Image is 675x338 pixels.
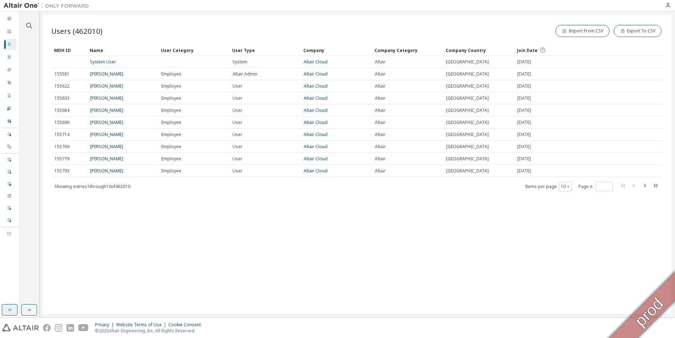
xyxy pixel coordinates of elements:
[161,83,181,89] span: Employee
[54,45,84,56] div: MDH ID
[446,144,489,150] span: [GEOGRAPHIC_DATA]
[517,120,531,125] span: [DATE]
[304,156,328,162] a: Altair Cloud
[517,108,531,113] span: [DATE]
[161,45,226,56] div: User Category
[446,95,489,101] span: [GEOGRAPHIC_DATA]
[90,168,123,174] a: [PERSON_NAME]
[375,156,386,162] span: Altair
[446,71,489,77] span: [GEOGRAPHIC_DATA]
[55,324,62,332] img: instagram.svg
[232,144,242,150] span: User
[446,120,489,125] span: [GEOGRAPHIC_DATA]
[161,108,181,113] span: Employee
[43,324,51,332] img: facebook.svg
[517,71,531,77] span: [DATE]
[54,108,69,113] span: 155684
[517,144,531,150] span: [DATE]
[517,83,531,89] span: [DATE]
[375,144,386,150] span: Altair
[90,59,116,65] a: System User
[375,108,386,113] span: Altair
[161,71,181,77] span: Employee
[54,156,69,162] span: 155779
[54,95,69,101] span: 155633
[54,168,69,174] span: 155793
[3,129,16,140] div: Managed
[517,95,531,101] span: [DATE]
[90,83,123,89] a: [PERSON_NAME]
[3,77,16,89] div: User Profile
[375,83,386,89] span: Altair
[303,45,369,56] div: Company
[161,156,181,162] span: Employee
[3,203,16,214] div: Trial Requests
[116,322,168,328] div: Website Terms of Use
[51,26,103,36] span: Users (462010)
[161,144,181,150] span: Employee
[232,95,242,101] span: User
[3,178,16,190] div: Company Events
[579,182,613,191] span: Page n.
[304,107,328,113] a: Altair Cloud
[3,154,16,166] div: Application Logs
[446,59,489,65] span: [GEOGRAPHIC_DATA]
[3,13,16,25] div: Dashboard
[168,322,205,328] div: Cookie Consent
[3,215,16,226] div: Sign-up Requests
[232,120,242,125] span: User
[232,156,242,162] span: User
[446,156,489,162] span: [GEOGRAPHIC_DATA]
[304,83,328,89] a: Altair Cloud
[54,120,69,125] span: 155696
[3,141,16,152] div: On Prem
[446,168,489,174] span: [GEOGRAPHIC_DATA]
[3,166,16,178] div: User Events
[95,322,116,328] div: Privacy
[67,324,74,332] img: linkedin.svg
[614,25,661,37] button: Export To CSV
[304,144,328,150] a: Altair Cloud
[232,132,242,137] span: User
[90,71,123,77] a: [PERSON_NAME]
[446,132,489,137] span: [GEOGRAPHIC_DATA]
[161,95,181,101] span: Employee
[375,132,386,137] span: Altair
[304,71,328,77] a: Altair Cloud
[90,144,123,150] a: [PERSON_NAME]
[3,39,16,50] div: Users
[90,119,123,125] a: [PERSON_NAME]
[161,132,181,137] span: Employee
[161,168,181,174] span: Employee
[232,59,247,65] span: System
[304,168,328,174] a: Altair Cloud
[555,25,609,37] button: Import From CSV
[517,132,531,137] span: [DATE]
[54,132,69,137] span: 155714
[232,45,298,56] div: User Type
[304,59,328,65] a: Altair Cloud
[232,71,257,77] span: Altair Admin
[90,45,155,56] div: Name
[446,45,511,56] div: Company Country
[304,95,328,101] a: Altair Cloud
[304,119,328,125] a: Altair Cloud
[90,156,123,162] a: [PERSON_NAME]
[54,71,69,77] span: 155581
[375,95,386,101] span: Altair
[375,45,440,56] div: Company Category
[517,47,538,53] span: Join Date
[90,107,123,113] a: [PERSON_NAME]
[375,59,386,65] span: Altair
[517,59,531,65] span: [DATE]
[3,64,16,76] div: SKUs
[3,228,16,239] div: Units Usage BI
[4,2,93,9] img: Altair One
[78,324,89,332] img: youtube.svg
[517,156,531,162] span: [DATE]
[232,108,242,113] span: User
[3,90,16,102] div: Company Profile
[90,95,123,101] a: [PERSON_NAME]
[446,83,489,89] span: [GEOGRAPHIC_DATA]
[54,83,69,89] span: 155622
